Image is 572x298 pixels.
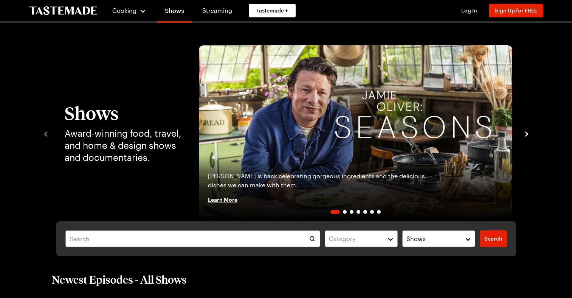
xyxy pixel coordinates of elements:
[377,210,381,214] span: Go to slide 7
[330,210,340,214] span: Go to slide 1
[357,210,360,214] span: Go to slide 4
[208,196,237,203] span: Learn More
[199,45,512,221] img: Jamie Oliver: Seasons
[523,129,530,138] button: navigate to next item
[350,210,353,214] span: Go to slide 3
[406,234,426,243] span: Shows
[65,103,184,123] h1: Shows
[52,273,187,286] h2: Newest Episodes - All Shows
[199,45,512,221] div: 1 / 7
[65,127,184,164] p: Award-winning food, travel, and home & design shows and documentaries.
[157,2,192,23] a: Shows
[325,230,398,247] button: Category
[454,7,484,14] button: Log In
[343,210,347,214] span: Go to slide 2
[256,7,288,14] span: Tastemade +
[42,129,50,138] button: navigate to previous item
[65,230,321,247] input: Search
[329,234,382,243] div: Category
[484,235,502,242] span: Search
[249,4,296,17] a: Tastemade +
[489,4,543,17] button: Sign Up for FREE
[208,171,444,190] p: [PERSON_NAME] is back celebrating gorgeous ingredients and the delicious dishes we can make with ...
[363,210,367,214] span: Go to slide 5
[199,45,512,221] a: Jamie Oliver: Seasons[PERSON_NAME] is back celebrating gorgeous ingredients and the delicious dis...
[495,7,537,14] span: Sign Up for FREE
[370,210,374,214] span: Go to slide 6
[112,7,136,14] span: Cooking
[461,7,477,14] span: Log In
[112,2,147,20] button: Cooking
[402,230,475,247] button: Shows
[29,6,97,15] a: To Tastemade Home Page
[480,230,507,247] a: filters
